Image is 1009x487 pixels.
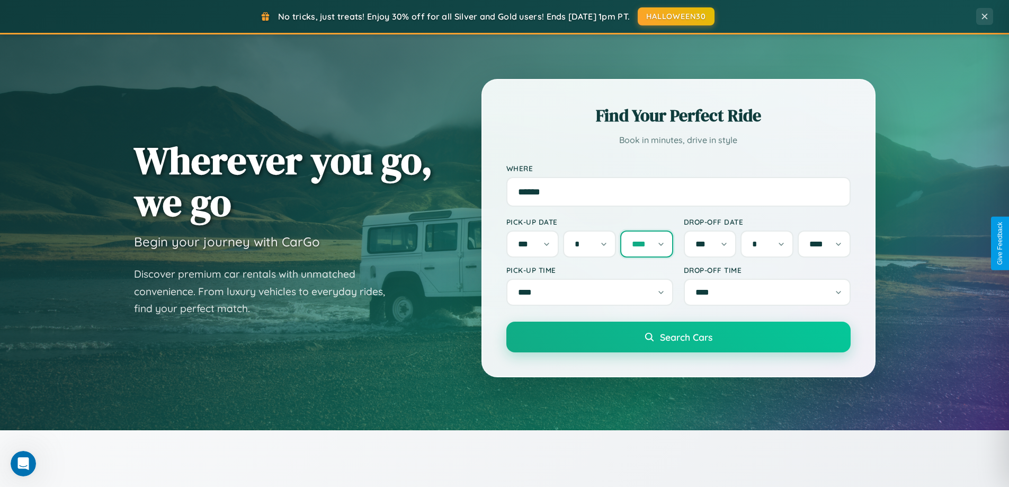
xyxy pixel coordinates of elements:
[506,164,851,173] label: Where
[506,132,851,148] p: Book in minutes, drive in style
[134,234,320,250] h3: Begin your journey with CarGo
[684,217,851,226] label: Drop-off Date
[684,265,851,275] label: Drop-off Time
[134,265,399,317] p: Discover premium car rentals with unmatched convenience. From luxury vehicles to everyday rides, ...
[506,265,673,275] label: Pick-up Time
[11,451,36,476] iframe: Intercom live chat
[506,217,673,226] label: Pick-up Date
[660,331,712,343] span: Search Cars
[506,104,851,127] h2: Find Your Perfect Ride
[278,11,630,22] span: No tricks, just treats! Enjoy 30% off for all Silver and Gold users! Ends [DATE] 1pm PT.
[996,222,1004,265] div: Give Feedback
[638,7,715,25] button: HALLOWEEN30
[506,322,851,352] button: Search Cars
[134,139,433,223] h1: Wherever you go, we go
